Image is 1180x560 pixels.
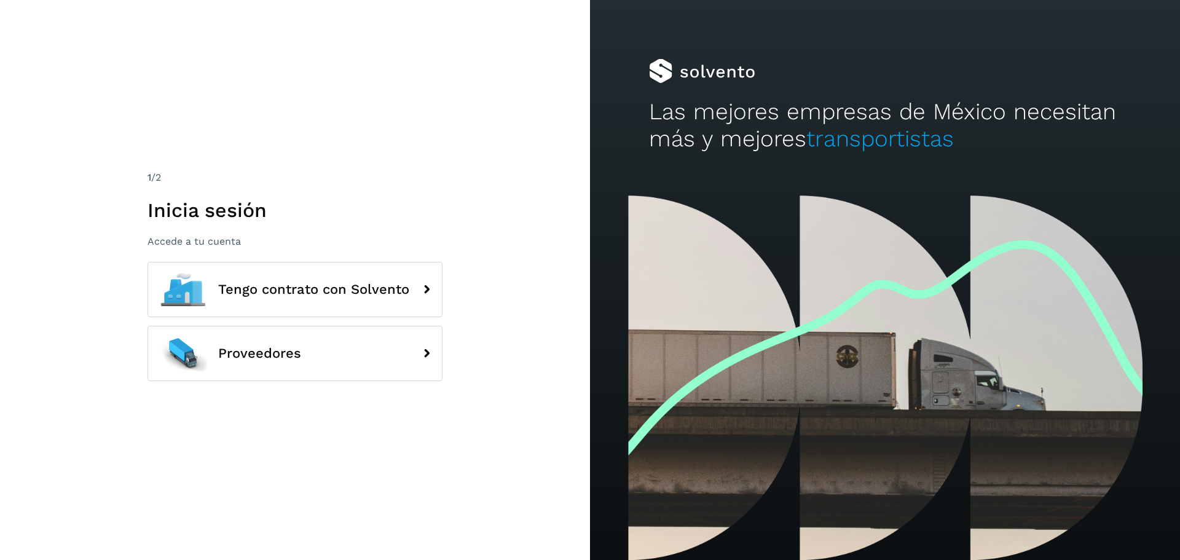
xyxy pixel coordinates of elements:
p: Accede a tu cuenta [147,235,442,247]
span: Proveedores [218,346,301,361]
span: transportistas [806,125,954,152]
button: Proveedores [147,326,442,381]
button: Tengo contrato con Solvento [147,262,442,317]
h2: Las mejores empresas de México necesitan más y mejores [649,98,1121,153]
span: 1 [147,172,151,183]
span: Tengo contrato con Solvento [218,282,409,297]
h1: Inicia sesión [147,199,442,222]
div: /2 [147,170,442,185]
